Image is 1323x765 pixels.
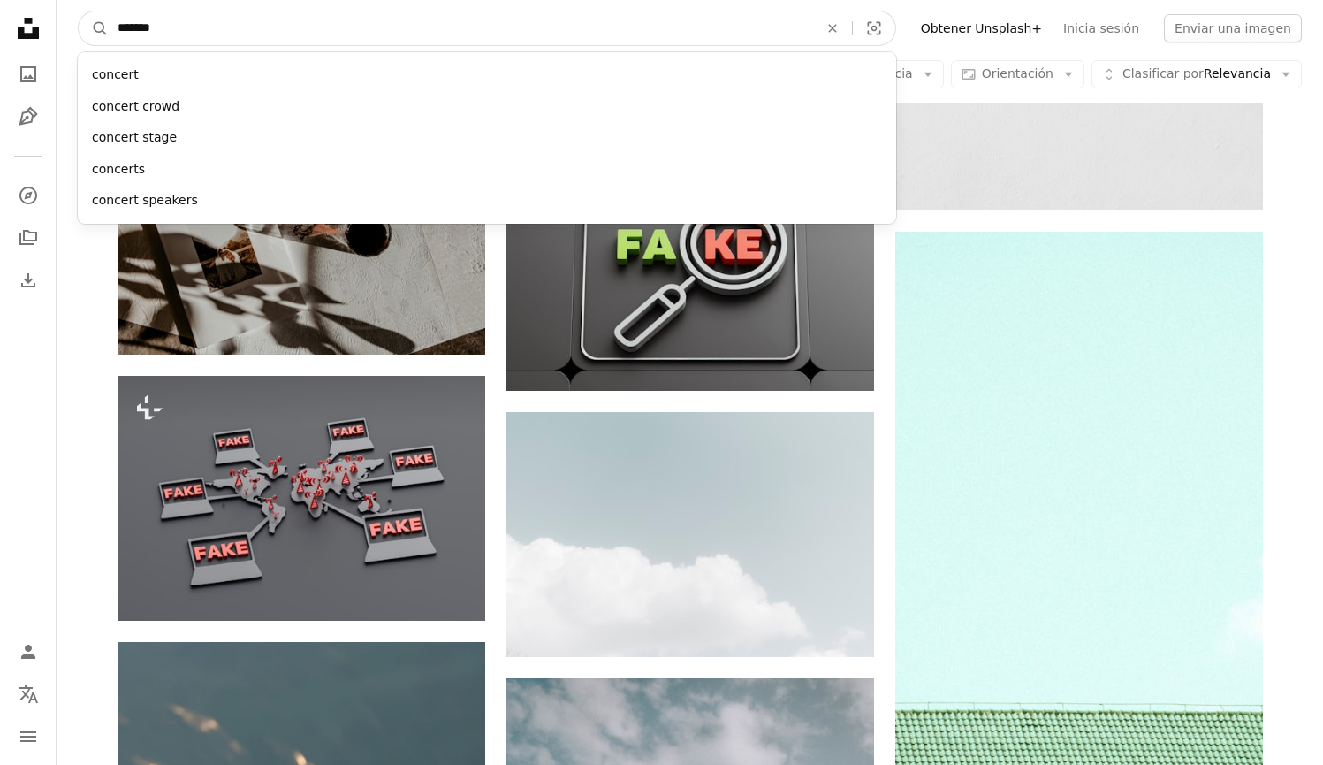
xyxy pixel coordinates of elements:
button: Orientación [951,60,1084,88]
form: Encuentra imágenes en todo el sitio [78,11,896,46]
button: Buscar en Unsplash [79,11,109,45]
span: Relevancia [1122,65,1271,83]
a: Historial de descargas [11,263,46,298]
img: papel de impresora blanco sobre textil blanco [118,110,485,355]
a: una lupa con la palabra fa ke debajo [506,260,874,276]
div: concert stage [78,122,896,154]
a: una cerca con una cerca de alambre [895,500,1263,516]
img: una lupa con la palabra fa ke debajo [506,146,874,391]
button: Menú [11,719,46,754]
a: Explorar [11,178,46,213]
div: concert speakers [78,185,896,217]
a: Inicia sesión [1053,14,1150,42]
a: papel de impresora blanco sobre textil blanco [118,224,485,240]
img: nubes blancas en el cielo azul [506,412,874,657]
a: Un mapa del mundo con palabras falsas [118,490,485,506]
a: Fotos [11,57,46,92]
button: Enviar una imagen [1164,14,1302,42]
a: Obtener Unsplash+ [910,14,1053,42]
div: concert crowd [78,91,896,123]
button: Borrar [813,11,852,45]
img: Un mapa del mundo con palabras falsas [118,376,485,621]
div: concerts [78,154,896,186]
a: Iniciar sesión / Registrarse [11,634,46,669]
button: Búsqueda visual [853,11,895,45]
a: nubes blancas en el cielo azul [506,526,874,542]
span: Orientación [982,66,1053,80]
a: Colecciones [11,220,46,256]
button: Clasificar porRelevancia [1091,60,1302,88]
button: Idioma [11,677,46,712]
a: Inicio — Unsplash [11,11,46,50]
span: Clasificar por [1122,66,1204,80]
div: concert [78,59,896,91]
a: Ilustraciones [11,99,46,134]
